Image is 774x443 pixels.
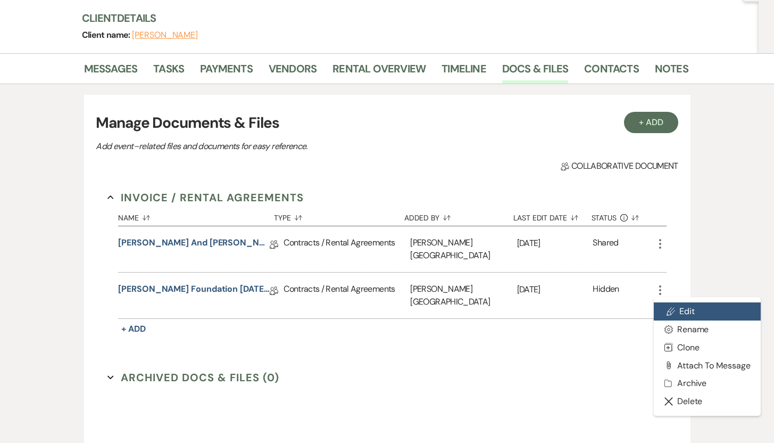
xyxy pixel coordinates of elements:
[82,29,132,40] span: Client name:
[502,60,568,84] a: Docs & Files
[82,11,678,26] h3: Client Details
[404,206,513,226] button: Added By
[96,140,468,153] p: Add event–related files and documents for easy reference.
[655,60,688,84] a: Notes
[584,60,639,84] a: Contacts
[84,60,138,84] a: Messages
[654,321,761,339] button: Rename
[118,206,274,226] button: Name
[442,60,486,84] a: Timeline
[654,302,761,321] a: Edit
[517,236,593,250] p: [DATE]
[654,338,761,356] button: Clone
[96,112,678,134] h3: Manage Documents & Files
[624,112,678,133] button: + Add
[513,206,592,226] button: Last Edit Date
[107,190,304,206] button: Invoice / Rental Agreements
[410,273,517,318] div: [PERSON_NAME][GEOGRAPHIC_DATA]
[107,370,279,385] button: Archived Docs & Files (0)
[592,214,617,222] span: Status
[118,283,270,299] a: [PERSON_NAME] Foundation [DATE] Rental Agreement
[592,206,654,226] button: Status
[517,283,593,297] p: [DATE]
[410,226,517,272] div: [PERSON_NAME][GEOGRAPHIC_DATA]
[561,160,678,173] span: Collaborative document
[332,60,426,84] a: Rental Overview
[593,283,619,308] div: Hidden
[118,236,270,253] a: [PERSON_NAME] and [PERSON_NAME] Foundation Rental Agreement
[284,226,410,272] div: Contracts / Rental Agreements
[593,236,618,262] div: Shared
[132,31,198,39] button: [PERSON_NAME]
[654,356,761,374] button: Attach to Message
[654,392,761,411] button: Delete
[121,323,146,334] span: + Add
[284,273,410,318] div: Contracts / Rental Agreements
[200,60,253,84] a: Payments
[274,206,404,226] button: Type
[153,60,184,84] a: Tasks
[654,374,761,392] button: Archive
[269,60,317,84] a: Vendors
[118,322,149,337] button: + Add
